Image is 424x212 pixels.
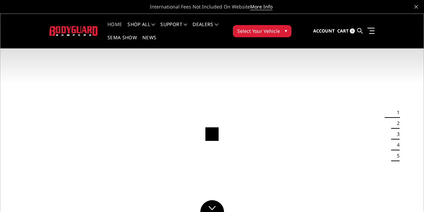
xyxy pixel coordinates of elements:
[393,107,400,118] button: 1 of 5
[350,28,355,34] span: 0
[337,22,355,40] a: Cart 0
[200,200,224,212] a: Click to Down
[393,118,400,129] button: 2 of 5
[237,27,280,35] span: Select Your Vehicle
[393,150,400,161] button: 5 of 5
[49,26,98,36] img: BODYGUARD BUMPERS
[393,129,400,140] button: 3 of 5
[142,35,156,48] a: News
[393,140,400,150] button: 4 of 5
[193,22,218,35] a: Dealers
[160,22,187,35] a: Support
[107,22,122,35] a: Home
[313,28,335,34] span: Account
[337,28,349,34] span: Cart
[250,3,272,10] a: More Info
[233,25,291,37] button: Select Your Vehicle
[313,22,335,40] a: Account
[127,22,155,35] a: shop all
[107,35,137,48] a: SEMA Show
[285,27,287,34] span: ▾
